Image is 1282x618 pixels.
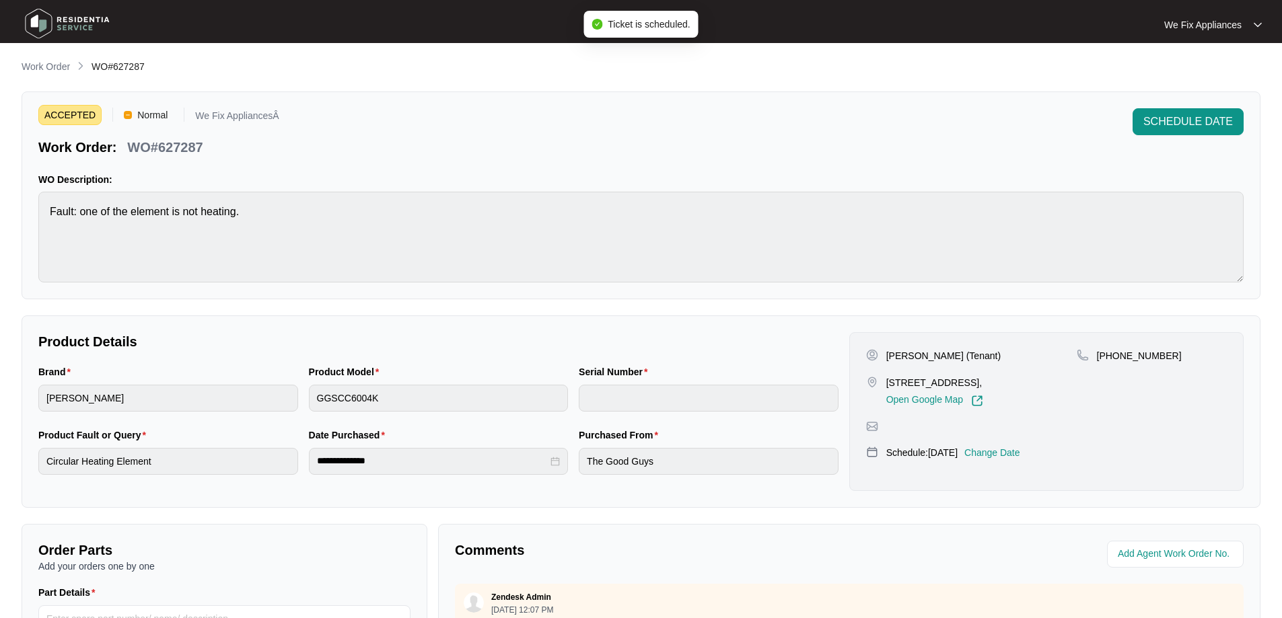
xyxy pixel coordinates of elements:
[124,111,132,119] img: Vercel Logo
[38,332,839,351] p: Product Details
[1143,114,1233,130] span: SCHEDULE DATE
[38,385,298,412] input: Brand
[886,395,983,407] a: Open Google Map
[1254,22,1262,28] img: dropdown arrow
[579,428,664,442] label: Purchased From
[19,60,73,75] a: Work Order
[866,376,878,388] img: map-pin
[75,61,86,71] img: chevron-right
[1133,108,1244,135] button: SCHEDULE DATE
[38,173,1244,186] p: WO Description:
[464,592,484,613] img: user.svg
[309,365,385,379] label: Product Model
[1164,18,1242,32] p: We Fix Appliances
[608,19,690,30] span: Ticket is scheduled.
[38,192,1244,282] textarea: Fault: one of the element is not heating.
[964,446,1020,459] p: Change Date
[20,3,114,44] img: residentia service logo
[38,138,116,157] p: Work Order:
[309,385,569,412] input: Product Model
[1118,546,1236,562] input: Add Agent Work Order No.
[38,448,298,475] input: Product Fault or Query
[579,365,653,379] label: Serial Number
[886,446,958,459] p: Schedule: [DATE]
[866,349,878,361] img: user-pin
[1077,349,1089,361] img: map-pin
[22,60,70,73] p: Work Order
[886,376,983,389] p: [STREET_ADDRESS],
[866,446,878,458] img: map-pin
[579,448,839,475] input: Purchased From
[317,454,548,468] input: Date Purchased
[309,428,390,442] label: Date Purchased
[92,61,145,72] span: WO#627287
[491,592,551,603] p: Zendesk Admin
[38,105,102,125] span: ACCEPTED
[579,385,839,412] input: Serial Number
[1097,349,1182,362] p: [PHONE_NUMBER]
[38,559,411,573] p: Add your orders one by one
[38,586,101,599] label: Part Details
[866,420,878,432] img: map-pin
[38,428,151,442] label: Product Fault or Query
[971,395,983,407] img: Link-External
[195,111,279,125] p: We Fix AppliancesÂ
[592,19,602,30] span: check-circle
[455,541,840,559] p: Comments
[132,105,173,125] span: Normal
[491,606,553,614] p: [DATE] 12:07 PM
[127,138,203,157] p: WO#627287
[38,365,76,379] label: Brand
[886,349,1001,362] p: [PERSON_NAME] (Tenant)
[38,541,411,559] p: Order Parts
